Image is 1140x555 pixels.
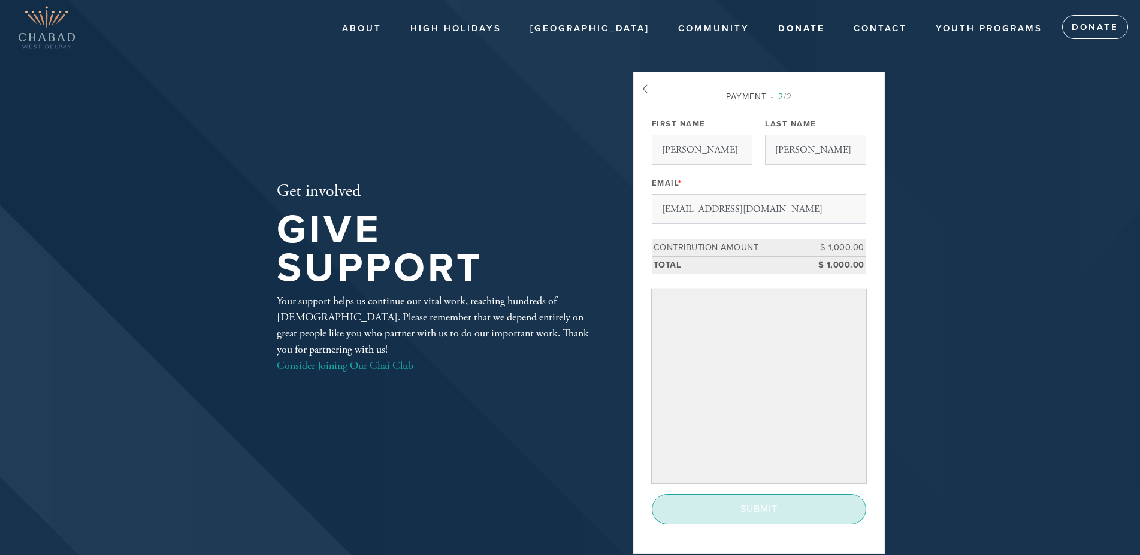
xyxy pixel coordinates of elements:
[845,17,916,40] a: Contact
[812,239,866,257] td: $ 1,000.00
[652,119,706,129] label: First Name
[277,293,594,374] div: Your support helps us continue our vital work, reaching hundreds of [DEMOGRAPHIC_DATA]. Please re...
[765,119,817,129] label: Last Name
[678,178,682,188] span: This field is required.
[1062,15,1128,39] a: Donate
[927,17,1051,40] a: Youth Programs
[277,211,594,288] h1: Give Support
[652,494,866,524] input: Submit
[654,292,864,481] iframe: Secure payment input frame
[652,239,812,257] td: Contribution Amount
[521,17,658,40] a: [GEOGRAPHIC_DATA]
[652,178,682,189] label: Email
[277,181,594,202] h2: Get involved
[769,17,834,40] a: Donate
[771,92,792,102] span: /2
[333,17,391,40] a: About
[652,90,866,103] div: Payment
[669,17,758,40] a: Community
[812,256,866,274] td: $ 1,000.00
[277,359,413,372] a: Consider Joining Our Chai Club
[652,256,812,274] td: Total
[18,6,75,49] img: Copy%20of%20West_Delray_Logo.png
[401,17,510,40] a: High Holidays
[778,92,784,102] span: 2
